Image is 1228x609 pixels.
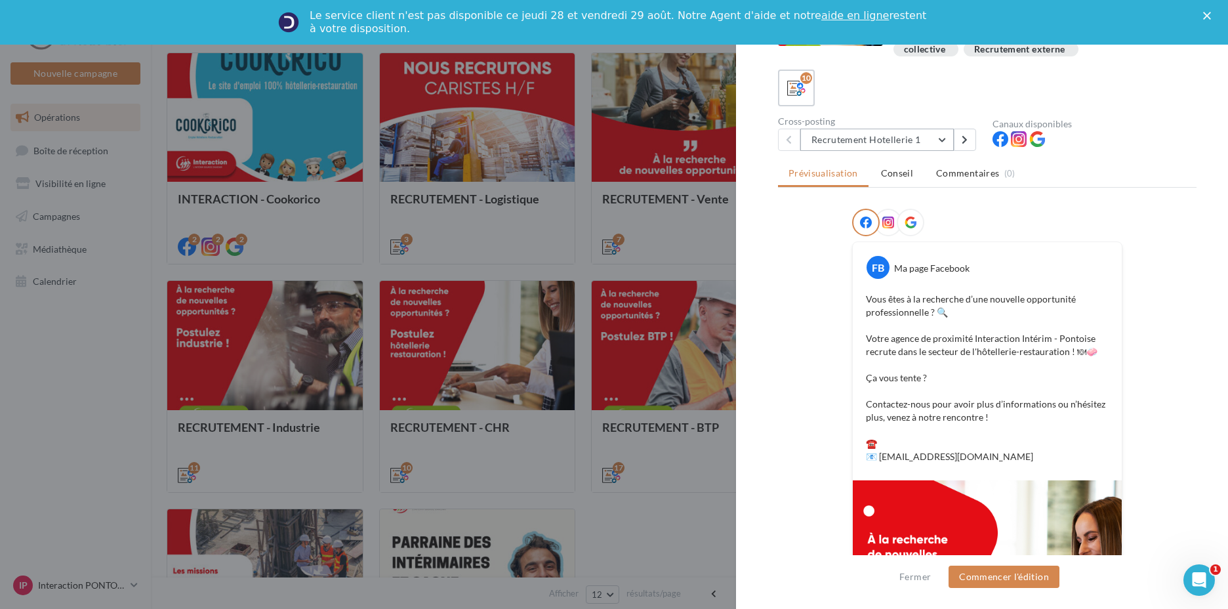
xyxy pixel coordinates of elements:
button: Commencer l'édition [949,566,1059,588]
span: Conseil [881,167,913,178]
div: FB [867,256,890,279]
div: Le service client n'est pas disponible ce jeudi 28 et vendredi 29 août. Notre Agent d'aide et not... [310,9,929,35]
div: Cross-posting [778,117,982,126]
div: collective [904,45,946,54]
div: Canaux disponibles [993,119,1197,129]
img: Profile image for Service-Client [278,12,299,33]
div: Fermer [1203,12,1216,20]
span: Commentaires [936,167,999,180]
button: Fermer [894,569,936,585]
a: aide en ligne [821,9,889,22]
span: 1 [1210,564,1221,575]
p: Vous êtes à la recherche d’une nouvelle opportunité professionnelle ? 🔍 Votre agence de proximité... [866,293,1109,463]
div: 10 [800,72,812,84]
div: Recrutement externe [974,45,1065,54]
iframe: Intercom live chat [1183,564,1215,596]
span: (0) [1004,168,1015,178]
div: Ma page Facebook [894,262,970,275]
button: Recrutement Hotellerie 1 [800,129,954,151]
